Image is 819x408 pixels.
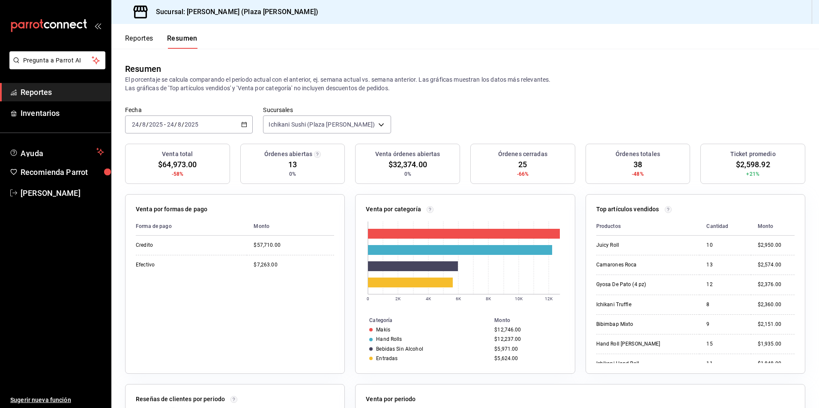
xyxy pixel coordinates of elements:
div: Hand Rolls [376,336,402,342]
th: Categoría [356,316,491,325]
text: 6K [456,296,461,301]
th: Cantidad [699,217,750,236]
input: ---- [184,121,199,128]
text: 0 [367,296,369,301]
a: Pregunta a Parrot AI [6,62,105,71]
span: Sugerir nueva función [10,396,104,405]
span: $32,374.00 [389,159,427,170]
div: $5,624.00 [494,355,561,361]
div: $7,263.00 [254,261,334,269]
div: Ichikani Truffle [596,301,682,308]
input: -- [167,121,174,128]
span: 13 [288,159,297,170]
div: $1,848.00 [758,360,795,367]
div: 12 [706,281,744,288]
span: -66% [517,170,529,178]
span: 25 [518,159,527,170]
label: Fecha [125,107,253,113]
p: Reseñas de clientes por periodo [136,395,225,404]
span: / [146,121,149,128]
div: Juicy Roll [596,242,682,249]
div: $2,376.00 [758,281,795,288]
p: Top artículos vendidos [596,205,659,214]
div: Credito [136,242,221,249]
th: Monto [751,217,795,236]
div: Entradas [376,355,398,361]
span: 0% [404,170,411,178]
div: Hand Roll [PERSON_NAME] [596,340,682,348]
h3: Órdenes totales [616,150,660,159]
span: 0% [289,170,296,178]
h3: Órdenes cerradas [498,150,547,159]
p: Venta por periodo [366,395,415,404]
div: Resumen [125,62,161,75]
span: Inventarios [21,107,104,119]
text: 10K [515,296,523,301]
button: Reportes [125,34,153,49]
span: Pregunta a Parrot AI [23,56,92,65]
div: 10 [706,242,744,249]
div: Makis [376,327,390,333]
div: Camarones Roca [596,261,682,269]
h3: Venta total [162,150,193,159]
div: $12,746.00 [494,327,561,333]
input: -- [177,121,182,128]
button: Pregunta a Parrot AI [9,51,105,69]
span: $2,598.92 [736,159,770,170]
h3: Órdenes abiertas [264,150,312,159]
div: $2,360.00 [758,301,795,308]
text: 2K [395,296,401,301]
div: Bibimbap Mixto [596,321,682,328]
span: Reportes [21,86,104,98]
span: +21% [746,170,759,178]
span: / [182,121,184,128]
div: $2,574.00 [758,261,795,269]
p: El porcentaje se calcula comparando el período actual con el anterior, ej. semana actual vs. sema... [125,75,805,92]
div: 9 [706,321,744,328]
span: Ayuda [21,147,93,157]
span: / [174,121,177,128]
th: Monto [491,316,574,325]
div: $5,971.00 [494,346,561,352]
p: Venta por formas de pago [136,205,207,214]
span: $64,973.00 [158,159,197,170]
div: $2,151.00 [758,321,795,328]
th: Monto [247,217,334,236]
div: Efectivo [136,261,221,269]
div: 15 [706,340,744,348]
span: 38 [634,159,642,170]
span: -58% [172,170,184,178]
input: -- [132,121,139,128]
span: - [164,121,166,128]
div: 8 [706,301,744,308]
h3: Venta órdenes abiertas [375,150,440,159]
button: Resumen [167,34,197,49]
div: 13 [706,261,744,269]
text: 12K [545,296,553,301]
div: 11 [706,360,744,367]
div: navigation tabs [125,34,197,49]
span: [PERSON_NAME] [21,187,104,199]
div: Gyosa De Pato (4 pz) [596,281,682,288]
text: 8K [486,296,491,301]
button: open_drawer_menu [94,22,101,29]
text: 4K [426,296,431,301]
span: -48% [632,170,644,178]
h3: Sucursal: [PERSON_NAME] (Plaza [PERSON_NAME]) [149,7,318,17]
div: Bebidas Sin Alcohol [376,346,423,352]
div: $12,237.00 [494,336,561,342]
input: ---- [149,121,163,128]
div: Ichikani Hand Roll [596,360,682,367]
input: -- [142,121,146,128]
div: $57,710.00 [254,242,334,249]
div: $2,950.00 [758,242,795,249]
th: Forma de pago [136,217,247,236]
span: Ichikani Sushi (Plaza [PERSON_NAME]) [269,120,375,129]
span: Recomienda Parrot [21,166,104,178]
span: / [139,121,142,128]
h3: Ticket promedio [730,150,776,159]
label: Sucursales [263,107,391,113]
div: $1,935.00 [758,340,795,348]
th: Productos [596,217,700,236]
p: Venta por categoría [366,205,421,214]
